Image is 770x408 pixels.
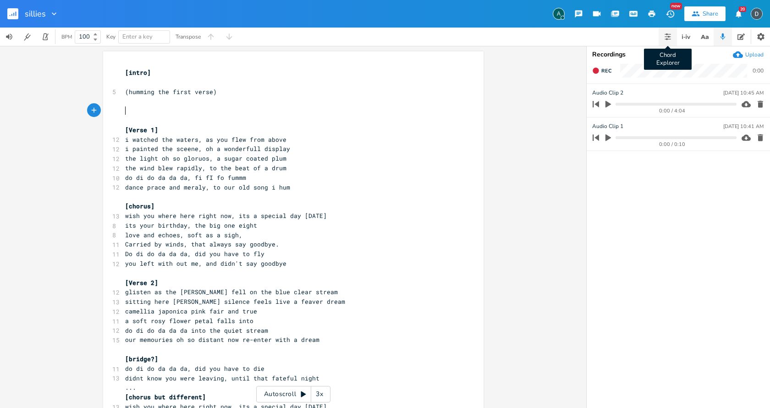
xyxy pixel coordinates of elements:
[739,6,746,12] div: 20
[745,51,764,58] div: Upload
[125,126,158,134] span: [Verse 1]
[125,135,286,144] span: i watched the waters, as you flew from above
[125,231,242,239] span: love and echoes, soft as a sigh,
[125,326,268,335] span: do di do da da da into the quiet stream
[125,183,290,191] span: dance prace and meraly, to our old song i hum
[753,68,764,73] div: 0:00
[125,288,338,296] span: glisten as the [PERSON_NAME] fell on the blue clear stream
[684,6,726,21] button: Share
[125,259,286,268] span: you left with out me, and didn't say goodbye
[125,383,136,391] span: ...
[176,34,201,39] div: Transpose
[125,212,327,220] span: wish you where here right now, its a special day [DATE]
[125,335,319,344] span: our memouries oh so distant now re-enter with a dream
[125,374,319,382] span: didnt know you were leaving, until that fateful night
[723,124,764,129] div: [DATE] 10:41 AM
[125,221,257,229] span: its your birthday, the big one eight
[125,364,264,373] span: do di do da da da, did you have to die
[61,34,72,39] div: BPM
[733,50,764,60] button: Upload
[659,28,677,46] button: Chord Explorer
[729,6,748,22] button: 20
[125,88,217,96] span: (humming the first verse)
[703,10,718,18] div: Share
[553,8,565,20] div: ANNA REED
[608,142,737,147] div: 0:00 / 0:10
[592,51,764,58] div: Recordings
[125,297,345,306] span: sitting here [PERSON_NAME] silence feels live a feaver dream
[751,8,763,20] img: Dave McNamara
[588,63,615,78] button: Rec
[125,173,246,182] span: do di do da da da, fi fI fo fummm
[125,240,279,248] span: Carried by winds, that always say goodbye.
[125,317,253,325] span: a soft rosy flower petal falls into
[125,250,264,258] span: Do di do da da da, did you have to fly
[125,154,286,162] span: the light oh so gloruos, a sugar coated plum
[256,386,330,402] div: Autoscroll
[670,3,682,10] div: New
[608,108,737,113] div: 0:00 / 4:04
[122,33,153,41] span: Enter a key
[125,145,290,153] span: i painted the sceene, oh a wonderfull display
[125,279,158,287] span: [Verse 2]
[25,10,46,18] span: sillies
[125,202,154,210] span: [chorus]
[661,6,679,22] button: New
[125,355,158,363] span: [bridge?]
[601,67,611,74] span: Rec
[125,393,206,401] span: [chorus but different]
[592,89,623,97] span: Audio Clip 2
[125,307,257,315] span: camellia japonica pink fair and true
[723,90,764,95] div: [DATE] 10:45 AM
[125,68,151,77] span: [intro]
[125,164,286,172] span: the wind blew rapidly, to the beat of a drum
[311,386,328,402] div: 3x
[592,122,623,131] span: Audio Clip 1
[106,34,115,39] div: Key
